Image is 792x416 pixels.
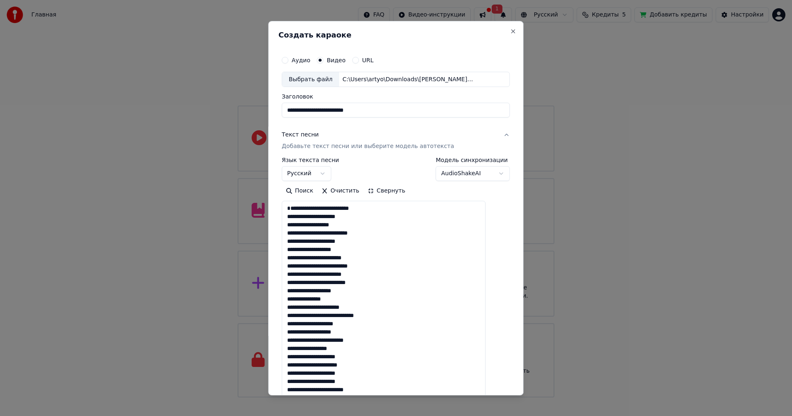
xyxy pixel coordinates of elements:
label: Заголовок [282,94,510,99]
label: Модель синхронизации [436,157,510,163]
p: Добавьте текст песни или выберите модель автотекста [282,142,454,150]
div: C:\Users\artyo\Downloads\[PERSON_NAME]+[PERSON_NAME]+-+ВОРОНЫ.mp4 [339,75,479,83]
div: Текст песни [282,131,319,139]
button: Очистить [318,184,364,197]
label: Аудио [292,57,310,63]
button: Свернуть [363,184,409,197]
button: Поиск [282,184,317,197]
label: Язык текста песни [282,157,339,163]
button: Текст песниДобавьте текст песни или выберите модель автотекста [282,124,510,157]
h2: Создать караоке [278,31,513,38]
div: Выбрать файл [282,72,339,87]
label: URL [362,57,374,63]
label: Видео [327,57,346,63]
